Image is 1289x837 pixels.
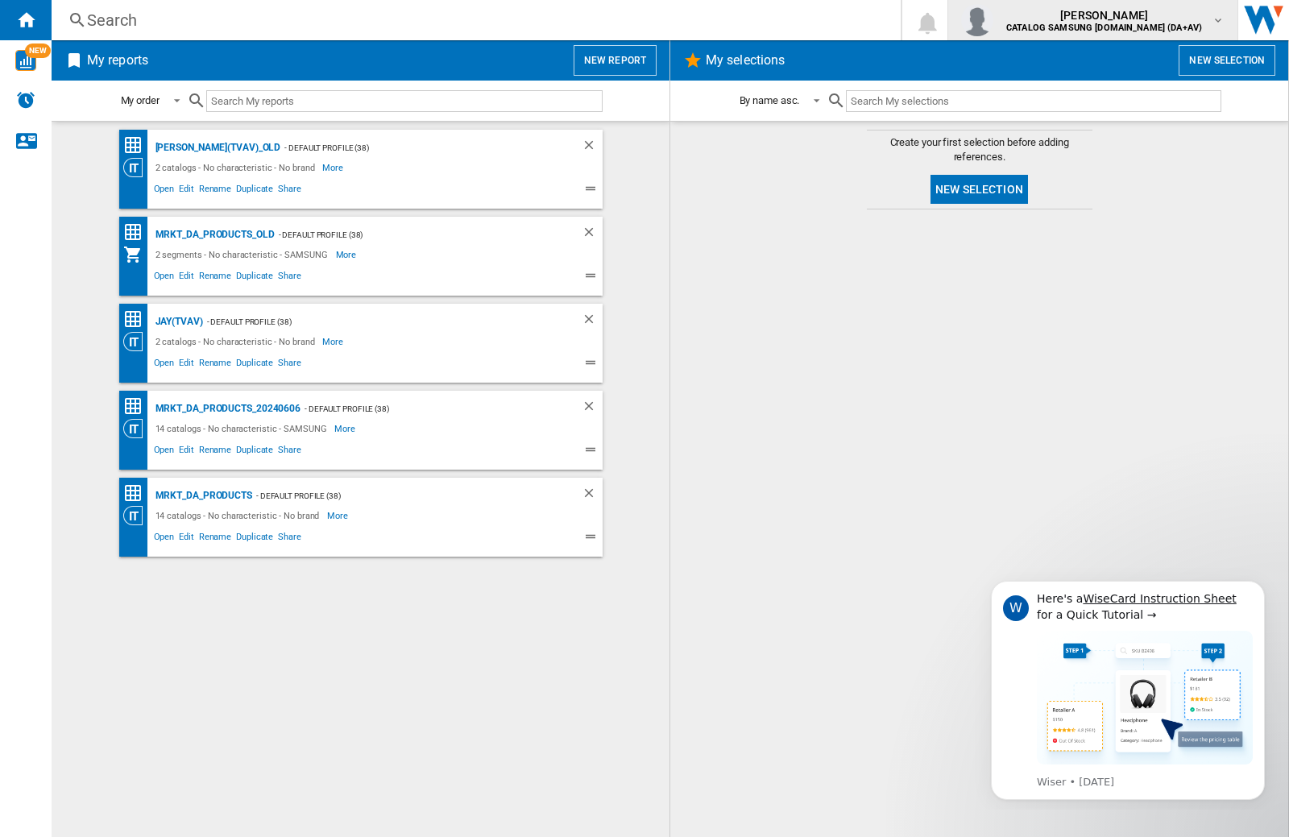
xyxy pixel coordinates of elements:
div: Delete [582,312,603,332]
span: More [336,245,359,264]
span: Edit [176,181,197,201]
iframe: Intercom notifications message [967,566,1289,810]
span: More [322,332,346,351]
div: Price Matrix [123,396,151,416]
div: MRKT_DA_PRODUCTS_20240606 [151,399,301,419]
span: Duplicate [234,268,276,288]
div: Search [87,9,859,31]
div: Category View [123,158,151,177]
div: Price Matrix [123,483,151,503]
div: Delete [582,225,603,245]
button: New report [574,45,657,76]
input: Search My reports [206,90,603,112]
div: Delete [582,399,603,419]
div: 14 catalogs - No characteristic - No brand [151,506,328,525]
h2: My reports [84,45,151,76]
div: [PERSON_NAME](TVAV)_old [151,138,281,158]
button: New selection [930,175,1028,204]
span: Create your first selection before adding references. [867,135,1092,164]
img: profile.jpg [961,4,993,36]
div: - Default profile (38) [275,225,549,245]
div: - Default profile (38) [252,486,549,506]
span: Edit [176,355,197,375]
img: alerts-logo.svg [16,90,35,110]
span: Share [276,355,304,375]
div: Price Matrix [123,309,151,329]
span: More [327,506,350,525]
div: Delete [582,486,603,506]
span: Duplicate [234,181,276,201]
span: Rename [197,181,234,201]
span: Open [151,268,177,288]
div: - Default profile (38) [280,138,549,158]
span: Rename [197,355,234,375]
div: - Default profile (38) [300,399,549,419]
span: More [334,419,358,438]
span: Rename [197,529,234,549]
span: Open [151,181,177,201]
span: More [322,158,346,177]
span: Edit [176,529,197,549]
div: Category View [123,506,151,525]
div: By name asc. [740,94,800,106]
span: Open [151,442,177,462]
div: My Assortment [123,245,151,264]
span: Duplicate [234,355,276,375]
div: 14 catalogs - No characteristic - SAMSUNG [151,419,335,438]
div: My order [121,94,160,106]
div: 2 catalogs - No characteristic - No brand [151,158,323,177]
div: MRKT_DA_PRODUCTS_OLD [151,225,275,245]
h2: My selections [703,45,788,76]
div: MRKT_DA_PRODUCTS [151,486,252,506]
span: Edit [176,268,197,288]
span: Edit [176,442,197,462]
div: Delete [582,138,603,158]
div: Price Matrix [123,135,151,155]
div: Category View [123,332,151,351]
div: Category View [123,419,151,438]
div: 2 segments - No characteristic - SAMSUNG [151,245,336,264]
div: JAY(TVAV) [151,312,203,332]
span: Share [276,529,304,549]
span: Share [276,268,304,288]
span: Rename [197,268,234,288]
span: Open [151,355,177,375]
span: [PERSON_NAME] [1006,7,1202,23]
span: Duplicate [234,442,276,462]
span: Rename [197,442,234,462]
button: New selection [1179,45,1275,76]
span: Open [151,529,177,549]
b: CATALOG SAMSUNG [DOMAIN_NAME] (DA+AV) [1006,23,1202,33]
img: wise-card.svg [15,50,36,71]
span: Share [276,181,304,201]
div: 2 catalogs - No characteristic - No brand [151,332,323,351]
div: Price Matrix [123,222,151,242]
span: Share [276,442,304,462]
span: NEW [25,44,51,58]
div: - Default profile (38) [203,312,549,332]
input: Search My selections [846,90,1221,112]
span: Duplicate [234,529,276,549]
